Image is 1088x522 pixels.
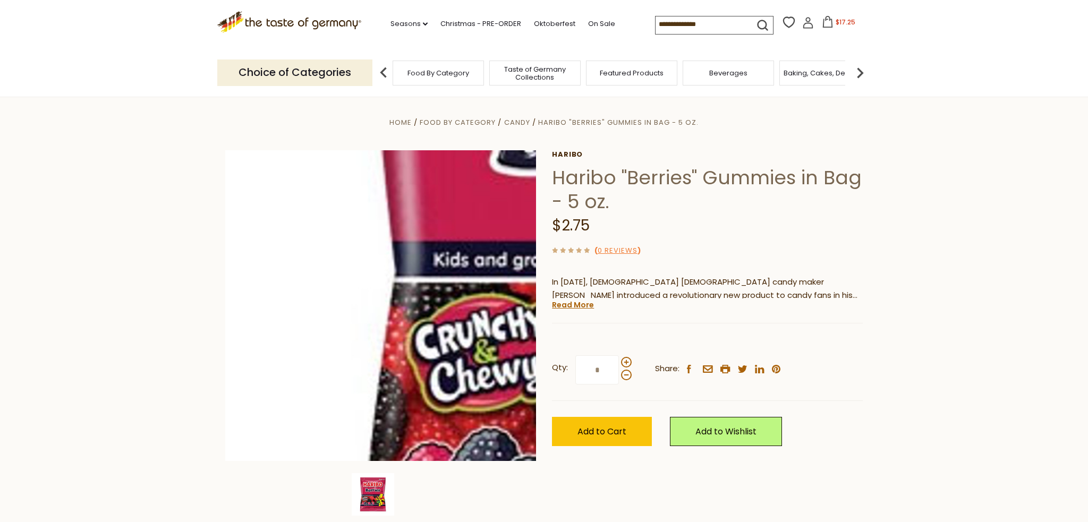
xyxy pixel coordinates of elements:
a: Haribo "Berries" Gummies in Bag - 5 oz. [538,117,699,127]
a: Food By Category [407,69,469,77]
a: Christmas - PRE-ORDER [440,18,521,30]
a: Oktoberfest [534,18,575,30]
img: Haribo Berries Gummies in Bag [352,473,394,516]
span: $2.75 [552,215,590,236]
button: $17.25 [816,16,861,32]
a: Featured Products [600,69,664,77]
a: Beverages [709,69,747,77]
strong: Qty: [552,361,568,374]
button: Add to Cart [552,417,652,446]
a: 0 Reviews [598,245,637,256]
span: Share: [655,362,679,375]
a: Haribo [552,150,863,159]
a: Food By Category [420,117,496,127]
img: previous arrow [373,62,394,83]
span: Add to Cart [577,425,626,438]
h1: Haribo "Berries" Gummies in Bag - 5 oz. [552,166,863,213]
img: next arrow [849,62,871,83]
span: $17.25 [836,18,855,27]
input: Qty: [575,355,619,384]
span: ( ) [594,245,641,255]
a: Baking, Cakes, Desserts [784,69,866,77]
a: Seasons [390,18,428,30]
a: Taste of Germany Collections [492,65,577,81]
p: Choice of Categories [217,59,372,85]
a: On Sale [588,18,615,30]
a: Home [389,117,412,127]
p: In [DATE], [DEMOGRAPHIC_DATA] [DEMOGRAPHIC_DATA] candy maker [PERSON_NAME] introduced a revolutio... [552,276,863,302]
a: Candy [504,117,530,127]
a: Add to Wishlist [670,417,782,446]
a: Read More [552,299,594,310]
